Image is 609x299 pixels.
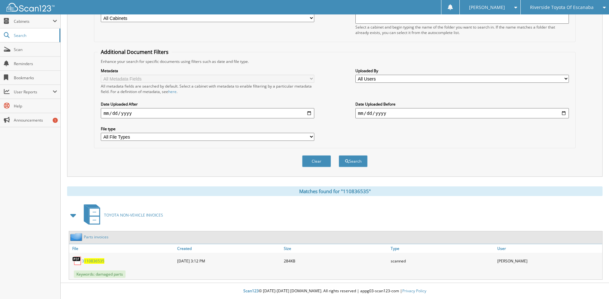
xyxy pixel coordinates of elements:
img: scan123-logo-white.svg [6,3,55,12]
button: Clear [302,155,331,167]
button: Search [339,155,368,167]
a: Created [176,244,282,253]
a: File [69,244,176,253]
div: 284KB [282,254,389,267]
input: end [355,108,569,118]
label: Date Uploaded Before [355,101,569,107]
input: start [101,108,314,118]
div: © [DATE]-[DATE] [DOMAIN_NAME]. All rights reserved | appg03-scan123-com | [61,283,609,299]
label: Uploaded By [355,68,569,73]
a: Size [282,244,389,253]
span: TOYOTA NON-VEHICLE INVOICES [104,212,163,218]
div: 1 [53,118,58,123]
span: Bookmarks [14,75,57,81]
div: scanned [389,254,496,267]
label: Date Uploaded After [101,101,314,107]
div: [DATE] 3:12 PM [176,254,282,267]
a: User [496,244,602,253]
a: here [168,89,177,94]
div: [PERSON_NAME] [496,254,602,267]
img: folder2.png [70,233,84,241]
span: [PERSON_NAME] [469,5,505,9]
label: Metadata [101,68,314,73]
span: Announcements [14,117,57,123]
span: Riverside Toyota Of Escanaba [530,5,594,9]
img: PDF.png [72,256,82,266]
span: 110836535 [84,258,104,264]
span: Search [14,33,56,38]
a: 3110836535 [82,258,104,264]
span: User Reports [14,89,53,95]
a: Type [389,244,496,253]
a: Privacy Policy [402,288,426,294]
span: Keywords: damaged parts [74,270,126,278]
div: All metadata fields are searched by default. Select a cabinet with metadata to enable filtering b... [101,83,314,94]
span: Help [14,103,57,109]
span: Scan [14,47,57,52]
legend: Additional Document Filters [98,48,172,56]
label: File type [101,126,314,132]
span: Scan123 [243,288,259,294]
span: Reminders [14,61,57,66]
div: Matches found for "110836535" [67,186,603,196]
a: TOYOTA NON-VEHICLE INVOICES [80,202,163,228]
a: Parts invoices [84,234,109,240]
div: Select a cabinet and begin typing the name of the folder you want to search in. If the name match... [355,24,569,35]
span: Cabinets [14,19,53,24]
div: Enhance your search for specific documents using filters such as date and file type. [98,59,572,64]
